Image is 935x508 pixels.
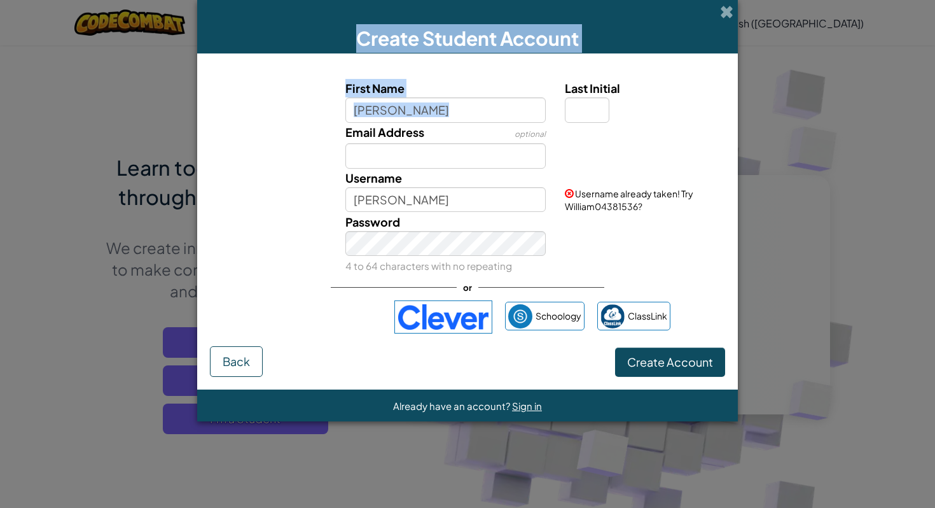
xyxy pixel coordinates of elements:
[508,304,532,328] img: schoology.png
[223,354,250,369] span: Back
[627,355,713,369] span: Create Account
[615,348,725,377] button: Create Account
[345,81,405,95] span: First Name
[457,278,478,297] span: or
[345,171,402,185] span: Username
[393,400,512,412] span: Already have an account?
[259,303,388,331] iframe: Sign in with Google Button
[512,400,542,412] a: Sign in
[565,81,620,95] span: Last Initial
[600,304,625,328] img: classlink-logo-small.png
[565,188,693,212] span: Username already taken! Try William04381536?
[210,346,263,377] button: Back
[628,307,667,325] span: ClassLink
[345,215,400,229] span: Password
[345,125,424,139] span: Email Address
[536,307,581,325] span: Schoology
[515,129,546,139] span: optional
[394,300,492,334] img: clever-logo-blue.png
[345,260,512,272] small: 4 to 64 characters with no repeating
[356,26,579,50] span: Create Student Account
